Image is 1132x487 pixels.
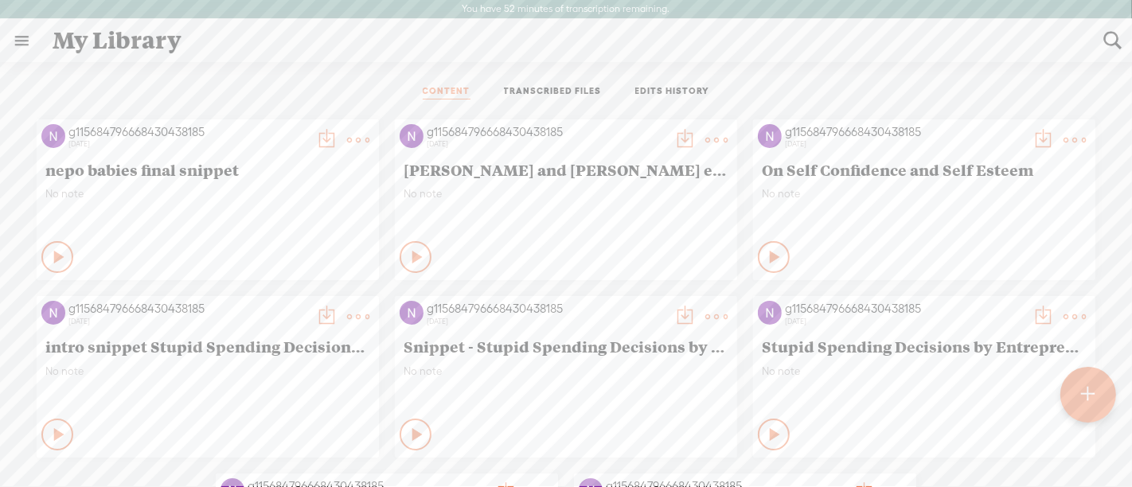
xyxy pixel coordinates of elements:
[45,160,370,179] span: nepo babies final snippet
[785,139,1024,149] div: [DATE]
[404,187,728,201] span: No note
[45,187,370,201] span: No note
[758,124,782,148] img: http%3A%2F%2Fres.cloudinary.com%2Ftrebble-fm%2Fimage%2Fupload%2Fv1753703250%2Fcom.trebble.trebble...
[463,3,670,16] label: You have 52 minutes of transcription remaining.
[427,317,666,326] div: [DATE]
[762,160,1087,179] span: On Self Confidence and Self Esteem
[423,85,470,99] a: CONTENT
[400,301,424,325] img: http%3A%2F%2Fres.cloudinary.com%2Ftrebble-fm%2Fimage%2Fupload%2Fv1753703250%2Fcom.trebble.trebble...
[504,85,602,99] a: TRANSCRIBED FILES
[41,301,65,325] img: http%3A%2F%2Fres.cloudinary.com%2Ftrebble-fm%2Fimage%2Fupload%2Fv1753703250%2Fcom.trebble.trebble...
[41,20,1092,61] div: My Library
[68,317,307,326] div: [DATE]
[635,85,710,99] a: EDITS HISTORY
[404,364,728,378] span: No note
[785,301,1024,317] div: g115684796668430438185
[427,301,666,317] div: g115684796668430438185
[68,124,307,140] div: g115684796668430438185
[45,337,370,356] span: intro snippet Stupid Spending Decisions by Entrepreneurs with [PERSON_NAME]
[41,124,65,148] img: http%3A%2F%2Fres.cloudinary.com%2Ftrebble-fm%2Fimage%2Fupload%2Fv1753703250%2Fcom.trebble.trebble...
[762,187,1087,201] span: No note
[427,139,666,149] div: [DATE]
[758,301,782,325] img: http%3A%2F%2Fres.cloudinary.com%2Ftrebble-fm%2Fimage%2Fupload%2Fv1753703250%2Fcom.trebble.trebble...
[762,364,1087,378] span: No note
[785,124,1024,140] div: g115684796668430438185
[68,139,307,149] div: [DATE]
[68,301,307,317] div: g115684796668430438185
[404,337,728,356] span: Snippet - Stupid Spending Decisions by Entrepreneurs with [PERSON_NAME]
[785,317,1024,326] div: [DATE]
[45,364,370,378] span: No note
[762,337,1087,356] span: Stupid Spending Decisions by Entrepreneurs with [PERSON_NAME]
[400,124,424,148] img: http%3A%2F%2Fres.cloudinary.com%2Ftrebble-fm%2Fimage%2Fupload%2Fv1753703250%2Fcom.trebble.trebble...
[427,124,666,140] div: g115684796668430438185
[404,160,728,179] span: [PERSON_NAME] and [PERSON_NAME] ep snippet 2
